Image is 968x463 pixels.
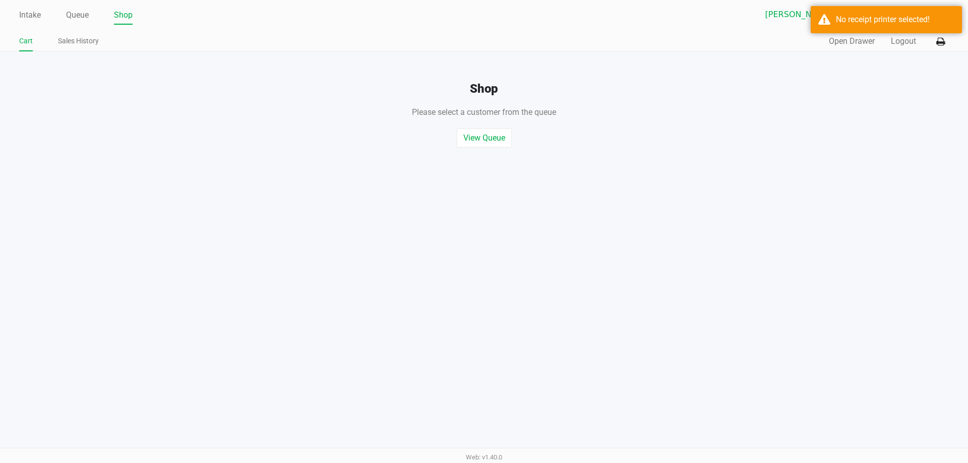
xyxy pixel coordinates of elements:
button: Select [870,6,884,24]
button: Logout [891,35,916,47]
a: Queue [66,8,89,22]
span: Web: v1.40.0 [466,453,502,461]
a: Sales History [58,35,99,47]
button: Open Drawer [829,35,875,47]
a: Shop [114,8,133,22]
span: [PERSON_NAME] [765,9,864,21]
a: Cart [19,35,33,47]
span: Please select a customer from the queue [412,107,556,117]
a: Intake [19,8,41,22]
div: No receipt printer selected! [836,14,954,26]
button: View Queue [457,128,512,148]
